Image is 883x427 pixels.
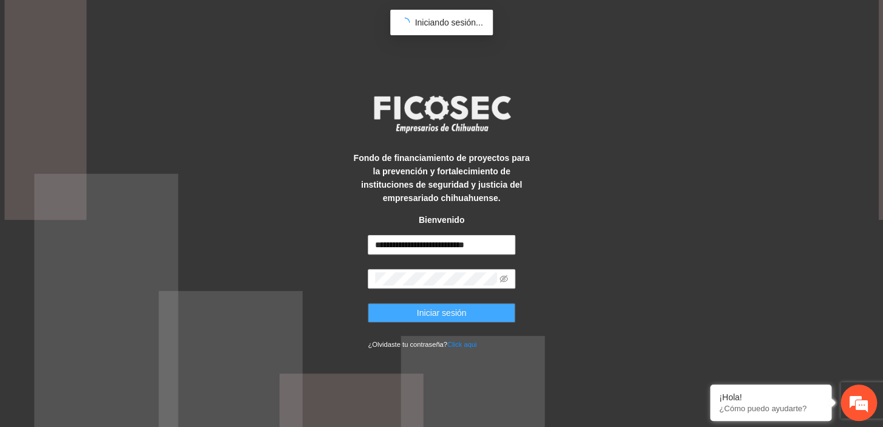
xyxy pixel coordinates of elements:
small: ¿Olvidaste tu contraseña? [368,341,476,348]
span: Iniciar sesión [417,306,467,319]
strong: Bienvenido [419,215,464,225]
span: loading [399,16,412,29]
img: logo [366,92,518,137]
span: eye-invisible [499,275,508,283]
strong: Fondo de financiamiento de proyectos para la prevención y fortalecimiento de instituciones de seg... [353,153,529,203]
div: ¡Hola! [719,392,822,402]
span: Iniciando sesión... [414,18,482,27]
button: Iniciar sesión [368,303,515,323]
p: ¿Cómo puedo ayudarte? [719,404,822,413]
a: Click aqui [447,341,477,348]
